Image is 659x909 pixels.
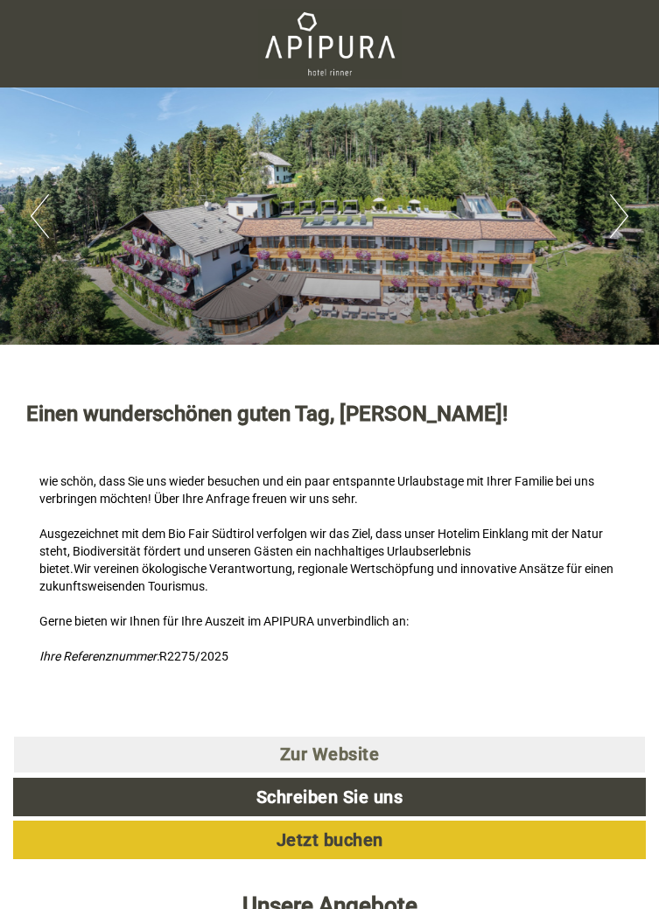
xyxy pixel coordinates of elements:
p: R2275/2025 [39,648,620,666]
h1: Einen wunderschönen guten Tag, [PERSON_NAME]! [26,402,508,425]
p: wie schön, dass Sie uns wieder besuchen und ein paar entspannte Urlaubstage mit Ihrer Familie bei... [39,473,620,508]
a: Schreiben Sie uns [13,778,646,816]
span: Wir vereinen ökologische Verantwortung, regionale Wertschöpfung und innovative Ansätze für einen ... [39,562,613,593]
p: Ausgezeichnet mit dem Bio Fair Südtirol verfolgen wir das Ziel, dass unser Hotel [39,526,620,596]
button: Previous [31,194,49,238]
button: Next [610,194,628,238]
a: Jetzt buchen [13,821,646,859]
p: Gerne bieten wir Ihnen für Ihre Auszeit im APIPURA unverbindlich an: [39,613,620,631]
a: Zur Website [13,736,646,773]
span: im Einklang mit der Natur steht, Biodiversität fördert und unseren Gästen ein nachhaltiges Urlaub... [39,527,603,576]
em: Ihre Referenznummer: [39,649,159,663]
